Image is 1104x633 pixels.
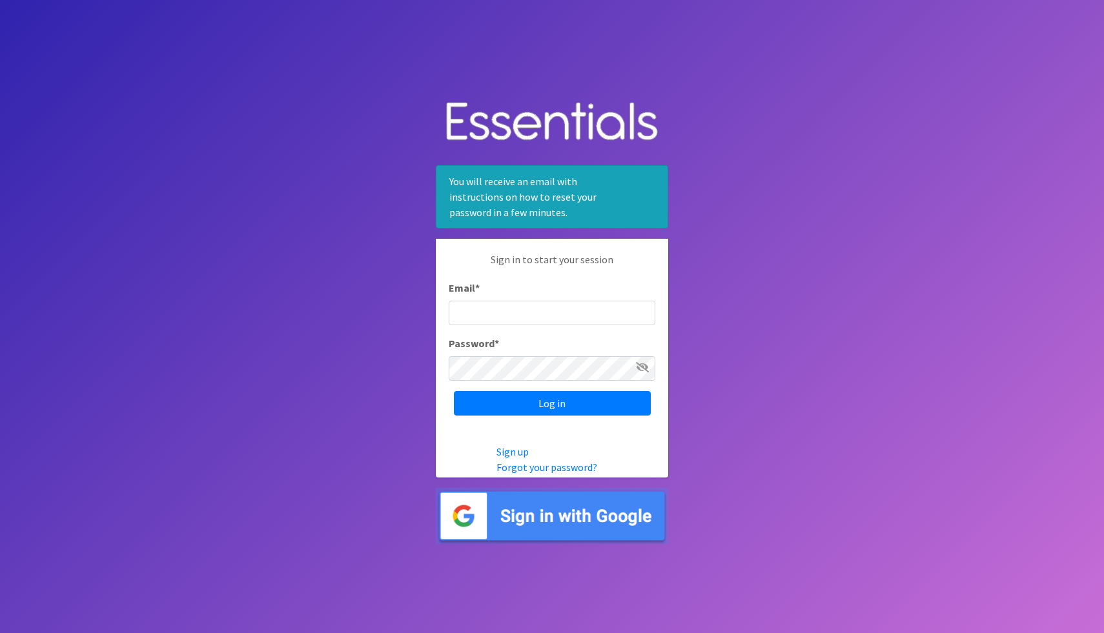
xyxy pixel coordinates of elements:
[449,252,655,280] p: Sign in to start your session
[436,165,668,228] div: You will receive an email with instructions on how to reset your password in a few minutes.
[449,336,499,351] label: Password
[475,281,480,294] abbr: required
[495,337,499,350] abbr: required
[436,488,668,544] img: Sign in with Google
[454,391,651,416] input: Log in
[496,461,597,474] a: Forgot your password?
[449,280,480,296] label: Email
[496,445,529,458] a: Sign up
[436,89,668,156] img: Human Essentials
